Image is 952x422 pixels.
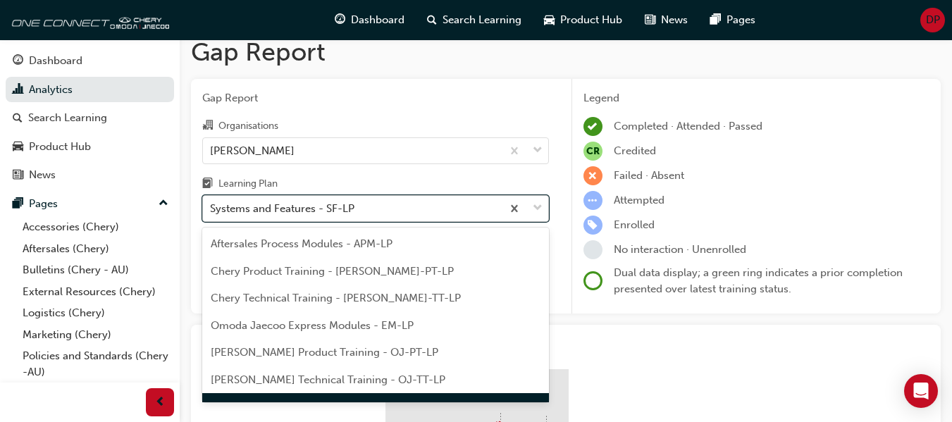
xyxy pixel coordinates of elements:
[29,53,82,69] div: Dashboard
[17,302,174,324] a: Logistics (Chery)
[6,134,174,160] a: Product Hub
[13,141,23,154] span: car-icon
[159,194,168,213] span: up-icon
[920,8,945,32] button: DP
[13,55,23,68] span: guage-icon
[211,237,392,250] span: Aftersales Process Modules - APM-LP
[533,6,633,35] a: car-iconProduct Hub
[218,177,278,191] div: Learning Plan
[211,292,461,304] span: Chery Technical Training - [PERSON_NAME]-TT-LP
[17,324,174,346] a: Marketing (Chery)
[210,201,354,217] div: Systems and Features - SF-LP
[904,374,938,408] div: Open Intercom Messenger
[17,238,174,260] a: Aftersales (Chery)
[544,11,555,29] span: car-icon
[28,110,107,126] div: Search Learning
[645,11,655,29] span: news-icon
[211,400,355,413] span: Systems and Features - SF-LP
[614,243,746,256] span: No interaction · Unenrolled
[614,144,656,157] span: Credited
[583,240,602,259] span: learningRecordVerb_NONE-icon
[211,265,454,278] span: Chery Product Training - [PERSON_NAME]-PT-LP
[17,281,174,303] a: External Resources (Chery)
[661,12,688,28] span: News
[6,45,174,191] button: DashboardAnalyticsSearch LearningProduct HubNews
[13,112,23,125] span: search-icon
[710,11,721,29] span: pages-icon
[7,6,169,34] img: oneconnect
[323,6,416,35] a: guage-iconDashboard
[633,6,699,35] a: news-iconNews
[211,373,445,386] span: [PERSON_NAME] Technical Training - OJ-TT-LP
[210,142,295,159] div: [PERSON_NAME]
[155,394,166,411] span: prev-icon
[533,199,543,218] span: down-icon
[202,90,549,106] span: Gap Report
[13,169,23,182] span: news-icon
[13,84,23,97] span: chart-icon
[191,37,941,68] h1: Gap Report
[29,196,58,212] div: Pages
[13,198,23,211] span: pages-icon
[583,191,602,210] span: learningRecordVerb_ATTEMPT-icon
[17,345,174,383] a: Policies and Standards (Chery -AU)
[533,142,543,160] span: down-icon
[6,191,174,217] button: Pages
[351,12,404,28] span: Dashboard
[614,120,762,132] span: Completed · Attended · Passed
[29,139,91,155] div: Product Hub
[614,218,655,231] span: Enrolled
[583,166,602,185] span: learningRecordVerb_FAIL-icon
[202,120,213,132] span: organisation-icon
[202,178,213,191] span: learningplan-icon
[699,6,767,35] a: pages-iconPages
[926,12,940,28] span: DP
[6,48,174,74] a: Dashboard
[29,167,56,183] div: News
[335,11,345,29] span: guage-icon
[443,12,521,28] span: Search Learning
[427,11,437,29] span: search-icon
[211,346,438,359] span: [PERSON_NAME] Product Training - OJ-PT-LP
[583,90,929,106] div: Legend
[6,105,174,131] a: Search Learning
[17,216,174,238] a: Accessories (Chery)
[614,169,684,182] span: Failed · Absent
[583,117,602,136] span: learningRecordVerb_COMPLETE-icon
[583,216,602,235] span: learningRecordVerb_ENROLL-icon
[727,12,755,28] span: Pages
[614,194,664,206] span: Attempted
[17,259,174,281] a: Bulletins (Chery - AU)
[6,77,174,103] a: Analytics
[6,162,174,188] a: News
[583,142,602,161] span: null-icon
[614,266,903,295] span: Dual data display; a green ring indicates a prior completion presented over latest training status.
[416,6,533,35] a: search-iconSearch Learning
[211,319,414,332] span: Omoda Jaecoo Express Modules - EM-LP
[560,12,622,28] span: Product Hub
[218,119,278,133] div: Organisations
